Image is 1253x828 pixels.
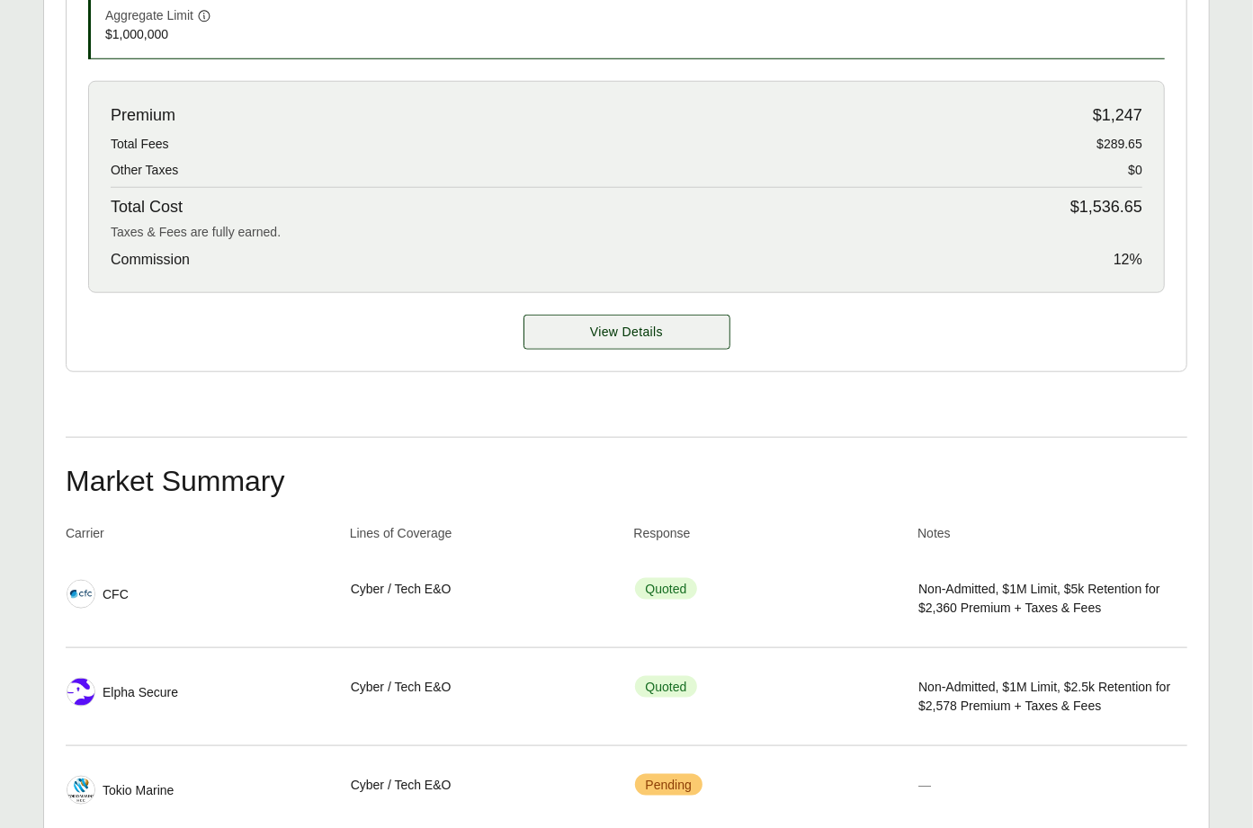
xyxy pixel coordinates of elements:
[111,135,169,154] span: Total Fees
[1114,249,1142,271] span: 12 %
[1093,103,1142,128] span: $1,247
[66,467,1187,495] h2: Market Summary
[918,678,1186,716] span: Non-Admitted, $1M Limit, $2.5k Retention for $2,578 Premium + Taxes & Fees
[635,578,698,600] span: Quoted
[1128,161,1142,180] span: $0
[918,778,931,792] span: —
[105,25,453,44] span: $1,000,000
[111,195,183,219] span: Total Cost
[1070,195,1142,219] span: $1,536.65
[103,781,174,800] span: Tokio Marine
[524,315,730,350] a: Corix details
[590,323,663,342] span: View Details
[917,524,1187,550] th: Notes
[111,161,178,180] span: Other Taxes
[67,777,94,804] img: Tokio Marine logo
[350,524,620,550] th: Lines of Coverage
[67,679,94,706] img: Elpha Secure logo
[103,585,129,604] span: CFC
[103,683,178,702] span: Elpha Secure
[66,524,336,550] th: Carrier
[635,676,698,698] span: Quoted
[351,678,452,697] span: Cyber / Tech E&O
[635,774,703,796] span: Pending
[1096,135,1142,154] span: $289.65
[111,249,190,271] span: Commission
[67,581,94,608] img: CFC logo
[111,103,175,128] span: Premium
[524,315,730,350] button: View Details
[105,6,193,25] span: Aggregate Limit
[351,580,452,599] span: Cyber / Tech E&O
[351,776,452,795] span: Cyber / Tech E&O
[918,580,1186,618] span: Non-Admitted, $1M Limit, $5k Retention for $2,360 Premium + Taxes & Fees
[111,223,1142,242] div: Taxes & Fees are fully earned.
[634,524,904,550] th: Response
